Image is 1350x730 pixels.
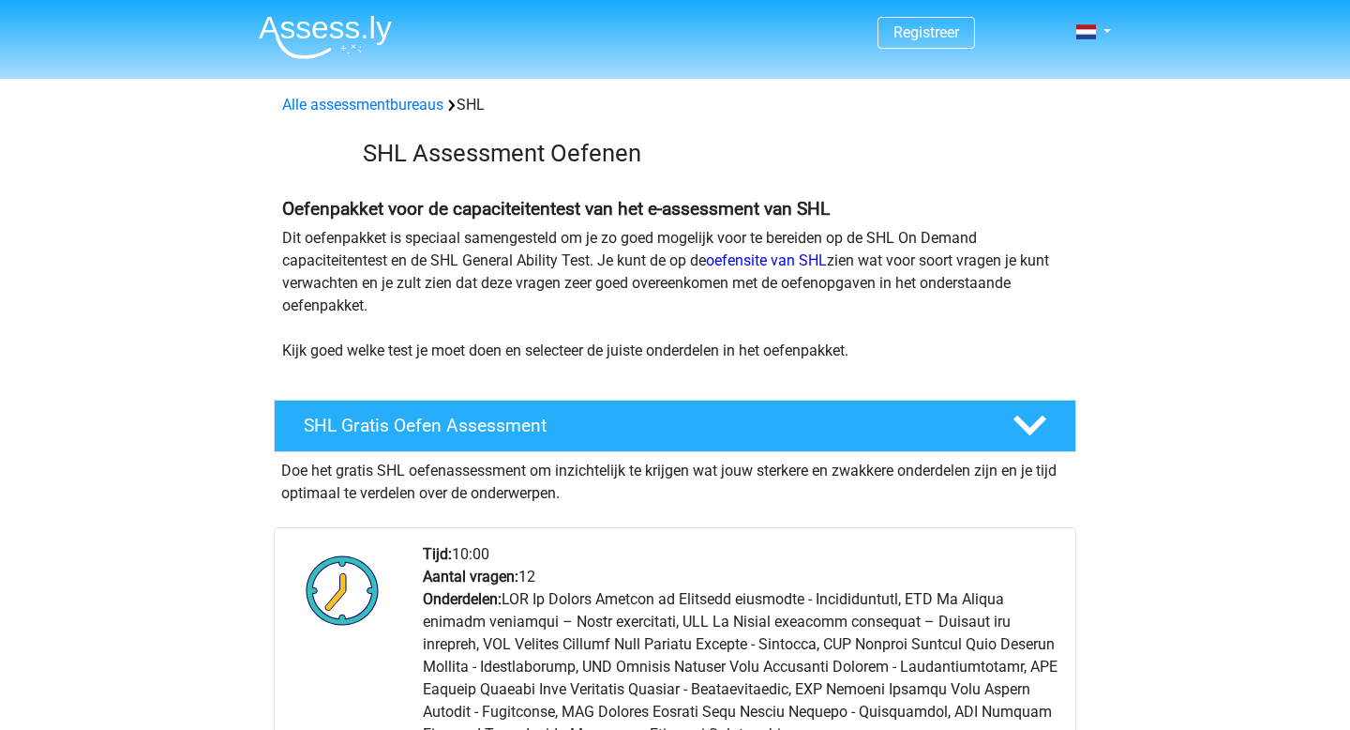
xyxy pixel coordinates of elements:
img: Assessly [259,15,392,59]
b: Aantal vragen: [423,568,518,586]
div: Doe het gratis SHL oefenassessment om inzichtelijk te krijgen wat jouw sterkere en zwakkere onder... [274,452,1076,505]
b: Onderdelen: [423,590,502,608]
h4: SHL Gratis Oefen Assessment [304,415,982,436]
div: SHL [275,94,1075,116]
b: Oefenpakket voor de capaciteitentest van het e-assessment van SHL [282,198,830,220]
img: Klok [295,543,390,637]
p: Dit oefenpakket is speciaal samengesteld om je zo goed mogelijk voor te bereiden op de SHL On Dem... [282,227,1068,362]
a: oefensite van SHL [706,251,827,269]
a: Alle assessmentbureaus [282,96,443,114]
b: Tijd: [423,545,452,563]
a: SHL Gratis Oefen Assessment [266,400,1084,452]
a: Registreer [893,23,959,41]
h3: SHL Assessment Oefenen [363,139,1061,168]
